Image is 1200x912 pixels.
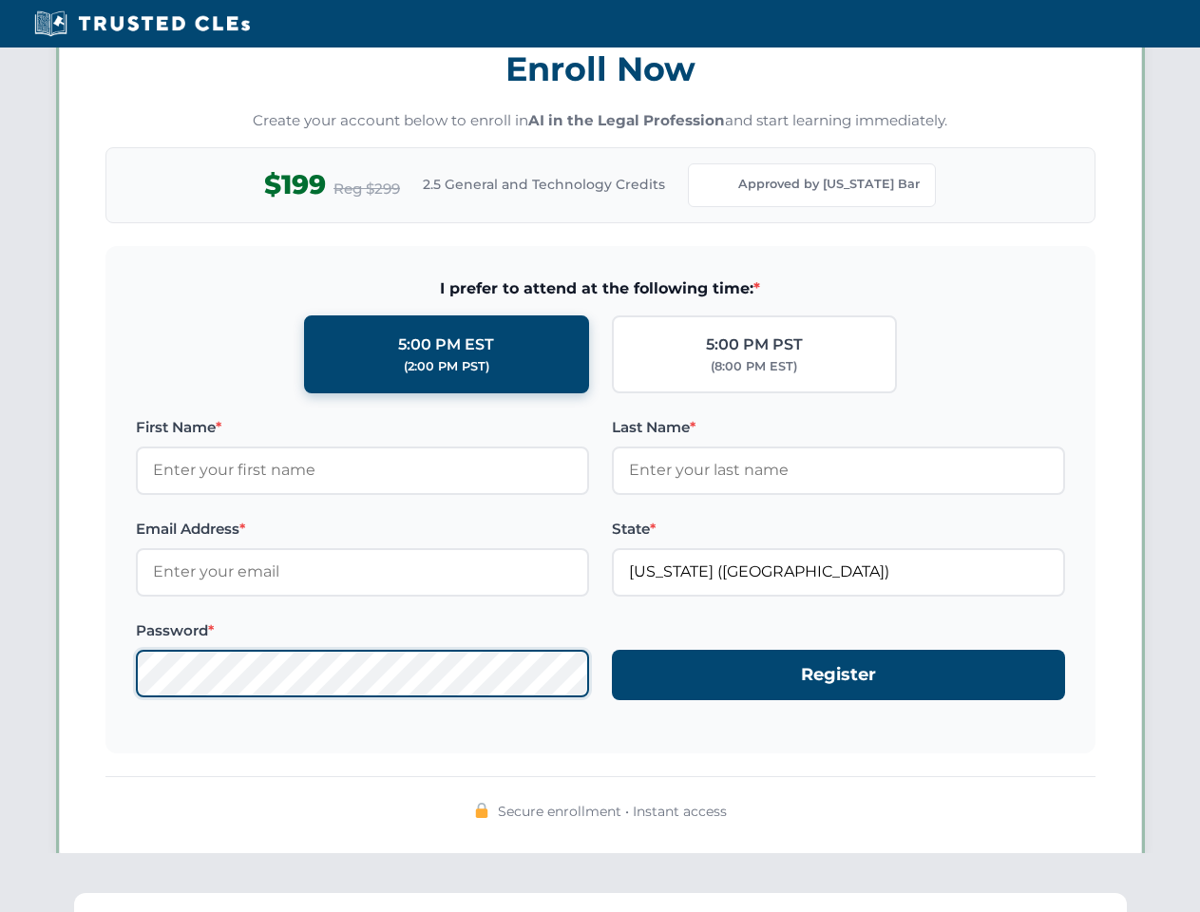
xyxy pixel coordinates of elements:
img: 🔒 [474,803,489,818]
span: $199 [264,163,326,206]
div: 5:00 PM EST [398,332,494,357]
span: Reg $299 [333,178,400,200]
p: Create your account below to enroll in and start learning immediately. [105,110,1095,132]
input: Enter your last name [612,446,1065,494]
input: Enter your first name [136,446,589,494]
input: Florida (FL) [612,548,1065,596]
input: Enter your email [136,548,589,596]
span: Secure enrollment • Instant access [498,801,727,822]
img: Florida Bar [704,172,731,199]
label: Last Name [612,416,1065,439]
label: Email Address [136,518,589,541]
button: Register [612,650,1065,700]
strong: AI in the Legal Profession [528,111,725,129]
span: Approved by [US_STATE] Bar [738,175,920,194]
h3: Enroll Now [105,39,1095,99]
span: I prefer to attend at the following time: [136,276,1065,301]
div: 5:00 PM PST [706,332,803,357]
div: (8:00 PM EST) [711,357,797,376]
img: Trusted CLEs [29,9,256,38]
div: (2:00 PM PST) [404,357,489,376]
span: 2.5 General and Technology Credits [423,174,665,195]
label: State [612,518,1065,541]
label: First Name [136,416,589,439]
label: Password [136,619,589,642]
